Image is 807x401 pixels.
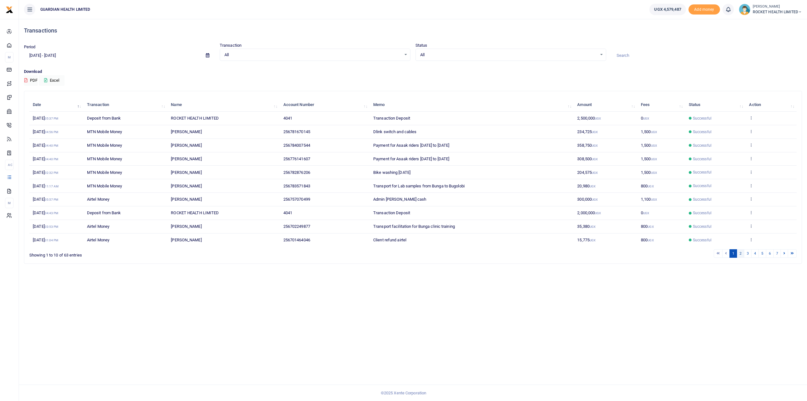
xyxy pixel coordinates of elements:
[373,197,426,202] span: Admin [PERSON_NAME] cash
[577,184,595,188] span: 20,980
[38,7,93,12] span: GUARDIAN HEALTH LIMITED
[5,52,14,62] li: M
[373,143,449,148] span: Payment for Asaak riders [DATE] to [DATE]
[641,238,654,242] span: 800
[33,156,58,161] span: [DATE]
[693,237,711,243] span: Successful
[33,184,59,188] span: [DATE]
[33,238,58,242] span: [DATE]
[373,238,406,242] span: Client refund airtel
[84,98,167,112] th: Transaction: activate to sort column ascending
[283,143,310,148] span: 256784007544
[5,198,14,208] li: M
[744,249,752,258] a: 3
[651,144,657,147] small: UGX
[45,171,59,174] small: 02:32 PM
[171,156,201,161] span: [PERSON_NAME]
[87,197,109,202] span: Airtel Money
[33,197,58,202] span: [DATE]
[647,239,653,242] small: UGX
[24,75,38,86] button: PDF
[45,239,59,242] small: 01:04 PM
[33,116,58,121] span: [DATE]
[577,170,598,175] span: 204,575
[87,143,122,148] span: MTN Mobile Money
[577,210,601,215] span: 2,000,000
[739,4,750,15] img: profile-user
[693,183,711,189] span: Successful
[283,184,310,188] span: 256783571843
[33,143,58,148] span: [DATE]
[647,225,653,228] small: UGX
[283,224,310,229] span: 256702249877
[29,249,346,258] div: Showing 1 to 10 of 63 entries
[758,249,766,258] a: 5
[29,98,84,112] th: Date: activate to sort column descending
[45,198,59,201] small: 05:57 PM
[651,130,657,134] small: UGX
[574,98,637,112] th: Amount: activate to sort column ascending
[577,197,598,202] span: 300,000
[39,75,65,86] button: Excel
[693,143,711,148] span: Successful
[45,225,59,228] small: 03:53 PM
[737,249,744,258] a: 2
[171,116,219,121] span: ROCKET HEALTH LIMITED
[45,144,59,147] small: 04:40 PM
[87,116,121,121] span: Deposit from Bank
[171,224,201,229] span: [PERSON_NAME]
[415,42,427,49] label: Status
[283,116,292,121] span: 4041
[592,157,598,161] small: UGX
[373,224,455,229] span: Transport facilitation for Bunga clinic training
[637,98,685,112] th: Fees: activate to sort column ascending
[641,156,657,161] span: 1,500
[773,249,781,258] a: 7
[577,129,598,134] span: 234,725
[171,143,201,148] span: [PERSON_NAME]
[171,184,201,188] span: [PERSON_NAME]
[753,4,802,9] small: [PERSON_NAME]
[592,144,598,147] small: UGX
[24,44,36,50] label: Period
[641,184,654,188] span: 800
[654,6,681,13] span: UGX 4,579,487
[33,129,58,134] span: [DATE]
[693,197,711,202] span: Successful
[283,210,292,215] span: 4041
[171,210,219,215] span: ROCKET HEALTH LIMITED
[24,27,802,34] h4: Transactions
[592,198,598,201] small: UGX
[87,210,121,215] span: Deposit from Bank
[45,117,59,120] small: 05:37 PM
[651,198,657,201] small: UGX
[577,238,595,242] span: 15,775
[592,130,598,134] small: UGX
[577,116,601,121] span: 2,500,000
[220,42,241,49] label: Transaction
[651,171,657,174] small: UGX
[373,170,410,175] span: Bike washing [DATE]
[171,197,201,202] span: [PERSON_NAME]
[693,169,711,175] span: Successful
[373,116,410,121] span: Transaction Deposit
[739,4,802,15] a: profile-user [PERSON_NAME] ROCKET HEALTH LIMITED
[746,98,797,112] th: Action: activate to sort column ascending
[6,6,13,14] img: logo-small
[45,130,59,134] small: 04:56 PM
[280,98,369,112] th: Account Number: activate to sort column ascending
[87,170,122,175] span: MTN Mobile Money
[595,211,601,215] small: UGX
[283,129,310,134] span: 256781670145
[24,68,802,75] p: Download
[651,157,657,161] small: UGX
[370,98,574,112] th: Memo: activate to sort column ascending
[751,249,759,258] a: 4
[649,4,686,15] a: UGX 4,579,487
[693,115,711,121] span: Successful
[87,184,122,188] span: MTN Mobile Money
[373,210,410,215] span: Transaction Deposit
[641,170,657,175] span: 1,500
[685,98,746,112] th: Status: activate to sort column ascending
[729,249,737,258] a: 1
